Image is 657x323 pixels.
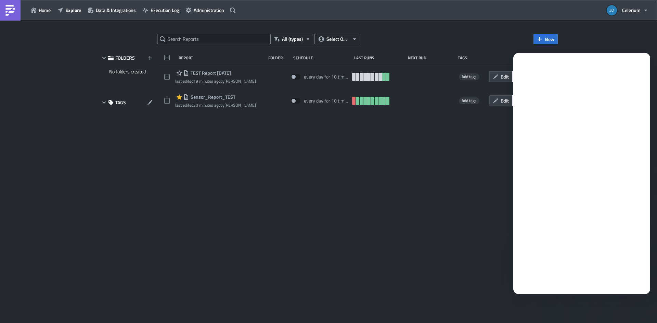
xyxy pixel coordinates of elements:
span: Celerium [622,7,641,14]
div: No folders created [99,65,156,78]
button: New [533,34,558,44]
span: Select Owner [326,35,349,43]
span: TEST Report 2025-10-14 [189,70,231,76]
time: 2025-10-14T10:10:21Z [193,78,220,84]
button: Data & Integrations [85,5,139,15]
button: Home [27,5,54,15]
span: Explore [65,7,81,14]
span: TAGS [115,99,126,106]
button: Administration [182,5,228,15]
div: last edited by [PERSON_NAME] [175,103,256,108]
input: Search Reports [157,34,270,44]
span: Execution Log [151,7,179,14]
button: Execution Log [139,5,182,15]
span: Add tags [462,97,477,104]
div: every day for 10 times [304,74,349,80]
button: Explore [54,5,85,15]
span: Administration [194,7,224,14]
div: Report [179,55,265,60]
span: Add tags [462,73,477,80]
span: Edit [501,73,509,80]
button: Edit [489,71,512,82]
div: every day for 10 times [304,98,349,104]
time: 2025-10-14T09:59:15Z [193,102,220,108]
span: Add tags [459,97,479,104]
div: last edited by [PERSON_NAME] [175,79,256,84]
span: Data & Integrations [96,7,136,14]
span: Add tags [459,73,479,80]
span: Sensor_Report_TEST [189,94,235,100]
button: Select Owner [315,34,359,44]
div: Last Runs [354,55,404,60]
button: Celerium [603,3,652,18]
span: FOLDERS [115,55,135,61]
span: Home [39,7,51,14]
img: Avatar [606,4,618,16]
div: Folder [268,55,290,60]
button: Edit [489,95,512,106]
span: Edit [501,97,509,104]
img: PushMetrics [5,5,16,16]
div: Schedule [293,55,351,60]
button: All (types) [270,34,315,44]
div: Tags [458,55,487,60]
span: All (types) [282,35,303,43]
span: New [545,36,554,43]
iframe: Intercom live chat [513,53,650,294]
iframe: Intercom live chat [634,300,650,316]
div: Next Run [408,55,455,60]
